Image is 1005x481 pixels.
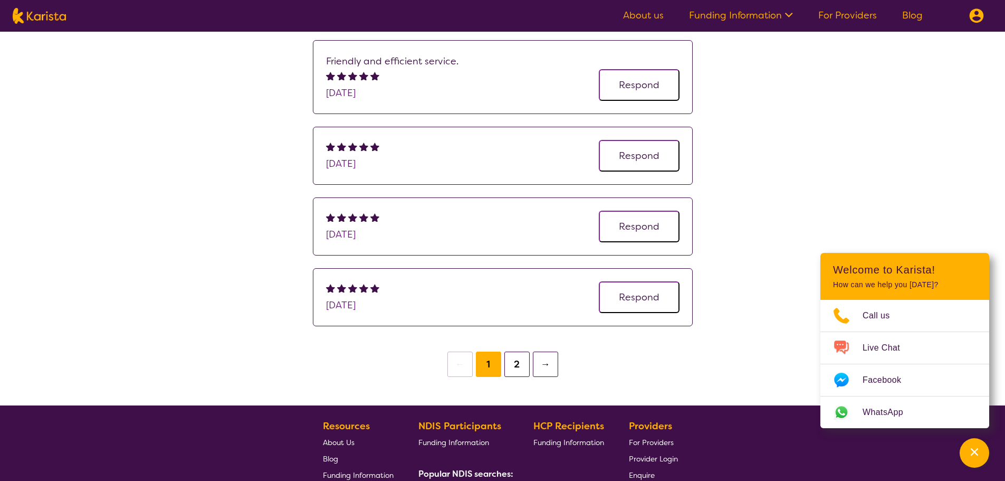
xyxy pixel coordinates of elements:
[359,284,368,293] img: fullstar
[326,227,381,242] div: [DATE]
[348,71,357,80] img: fullstar
[902,9,923,22] a: Blog
[370,142,379,151] img: fullstar
[863,372,914,388] span: Facebook
[323,450,394,467] a: Blog
[629,434,678,450] a: For Providers
[359,142,368,151] img: fullstar
[629,438,674,447] span: For Providers
[13,8,66,24] img: Karista logo
[326,297,381,313] div: [DATE]
[833,280,977,289] p: How can we help you [DATE]?
[323,470,394,480] span: Funding Information
[323,438,355,447] span: About Us
[599,140,679,172] button: Respond
[820,300,989,428] ul: Choose channel
[326,142,335,151] img: fullstar
[323,420,370,432] b: Resources
[337,142,346,151] img: fullstar
[533,420,604,432] b: HCP Recipients
[623,9,664,22] a: About us
[533,438,604,447] span: Funding Information
[418,420,501,432] b: NDIS Participants
[370,284,379,293] img: fullstar
[359,213,368,222] img: fullstar
[969,8,984,23] img: menu
[863,308,903,324] span: Call us
[447,352,473,377] button: ←
[418,438,489,447] span: Funding Information
[820,397,989,428] a: Web link opens in a new tab.
[599,69,679,101] button: Respond
[337,284,346,293] img: fullstar
[326,85,381,101] div: [DATE]
[533,352,558,377] button: →
[326,53,679,69] p: Friendly and efficient service.
[323,434,394,450] a: About Us
[504,352,530,377] button: 2
[418,434,509,450] a: Funding Information
[326,213,335,222] img: fullstar
[323,454,338,464] span: Blog
[689,9,793,22] a: Funding Information
[599,211,679,242] button: Respond
[348,142,357,151] img: fullstar
[863,404,916,420] span: WhatsApp
[629,470,655,480] span: Enquire
[348,213,357,222] img: fullstar
[348,284,357,293] img: fullstar
[533,434,604,450] a: Funding Information
[370,71,379,80] img: fullstar
[326,156,381,172] div: [DATE]
[629,450,678,467] a: Provider Login
[960,438,989,468] button: Channel Menu
[326,284,335,293] img: fullstar
[818,9,877,22] a: For Providers
[337,213,346,222] img: fullstar
[629,420,672,432] b: Providers
[337,71,346,80] img: fullstar
[418,468,513,479] b: Popular NDIS searches:
[833,263,977,276] h2: Welcome to Karista!
[599,281,679,313] button: Respond
[370,213,379,222] img: fullstar
[359,71,368,80] img: fullstar
[820,253,989,428] div: Channel Menu
[863,340,913,356] span: Live Chat
[326,71,335,80] img: fullstar
[476,352,501,377] button: 1
[629,454,678,464] span: Provider Login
